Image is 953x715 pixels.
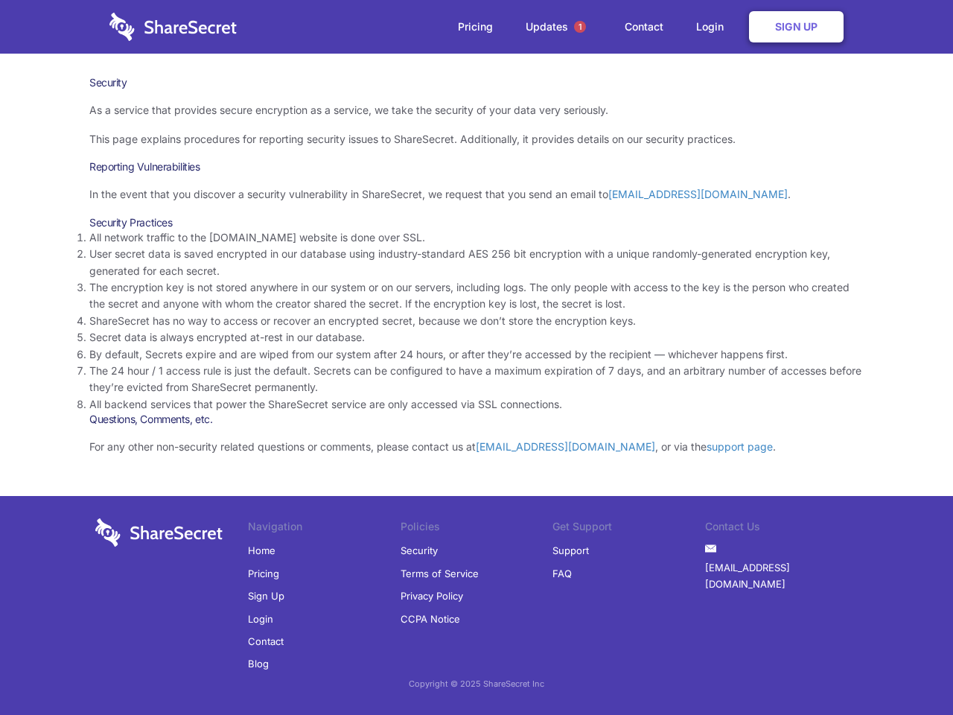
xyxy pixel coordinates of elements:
[443,4,508,50] a: Pricing
[248,652,269,675] a: Blog
[476,440,655,453] a: [EMAIL_ADDRESS][DOMAIN_NAME]
[89,246,864,279] li: User secret data is saved encrypted in our database using industry-standard AES 256 bit encryptio...
[95,518,223,547] img: logo-wordmark-white-trans-d4663122ce5f474addd5e946df7df03e33cb6a1c49d2221995e7729f52c070b2.svg
[89,76,864,89] h1: Security
[89,413,864,426] h3: Questions, Comments, etc.
[705,556,858,596] a: [EMAIL_ADDRESS][DOMAIN_NAME]
[89,229,864,246] li: All network traffic to the [DOMAIN_NAME] website is done over SSL.
[89,160,864,174] h3: Reporting Vulnerabilities
[552,539,589,562] a: Support
[89,186,864,203] p: In the event that you discover a security vulnerability in ShareSecret, we request that you send ...
[552,562,572,585] a: FAQ
[574,21,586,33] span: 1
[89,346,864,363] li: By default, Secrets expire and are wiped from our system after 24 hours, or after they’re accesse...
[749,11,844,42] a: Sign Up
[401,562,479,585] a: Terms of Service
[401,585,463,607] a: Privacy Policy
[248,608,273,630] a: Login
[89,279,864,313] li: The encryption key is not stored anywhere in our system or on our servers, including logs. The on...
[89,131,864,147] p: This page explains procedures for reporting security issues to ShareSecret. Additionally, it prov...
[89,216,864,229] h3: Security Practices
[248,630,284,652] a: Contact
[109,13,237,41] img: logo-wordmark-white-trans-d4663122ce5f474addd5e946df7df03e33cb6a1c49d2221995e7729f52c070b2.svg
[707,440,773,453] a: support page
[401,539,438,562] a: Security
[248,539,275,562] a: Home
[681,4,746,50] a: Login
[610,4,678,50] a: Contact
[89,363,864,396] li: The 24 hour / 1 access rule is just the default. Secrets can be configured to have a maximum expi...
[248,518,401,539] li: Navigation
[89,329,864,346] li: Secret data is always encrypted at-rest in our database.
[401,608,460,630] a: CCPA Notice
[89,102,864,118] p: As a service that provides secure encryption as a service, we take the security of your data very...
[401,518,553,539] li: Policies
[89,313,864,329] li: ShareSecret has no way to access or recover an encrypted secret, because we don’t store the encry...
[705,518,858,539] li: Contact Us
[608,188,788,200] a: [EMAIL_ADDRESS][DOMAIN_NAME]
[248,585,284,607] a: Sign Up
[552,518,705,539] li: Get Support
[89,396,864,413] li: All backend services that power the ShareSecret service are only accessed via SSL connections.
[248,562,279,585] a: Pricing
[89,439,864,455] p: For any other non-security related questions or comments, please contact us at , or via the .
